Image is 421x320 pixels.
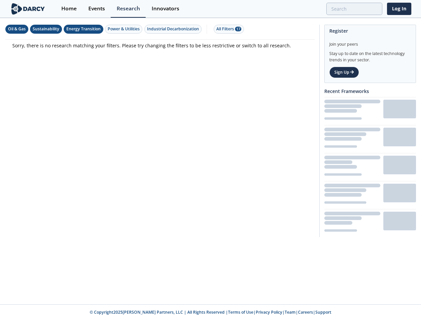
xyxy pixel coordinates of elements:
img: logo-wide.svg [10,3,46,15]
button: Oil & Gas [5,25,28,34]
input: Advanced Search [326,3,382,15]
a: Sign Up [329,67,359,78]
button: Industrial Decarbonization [144,25,202,34]
button: All Filters 17 [214,25,244,34]
div: Energy Transition [66,26,101,32]
div: Recent Frameworks [324,85,416,97]
div: Industrial Decarbonization [147,26,199,32]
a: Support [315,309,331,315]
a: Careers [298,309,313,315]
div: Power & Utilities [108,26,140,32]
div: Stay up to date on the latest technology trends in your sector. [329,47,411,63]
p: © Copyright 2025 [PERSON_NAME] Partners, LLC | All Rights Reserved | | | | | [49,309,372,315]
span: 17 [235,27,241,31]
div: Innovators [152,6,179,11]
a: Terms of Use [228,309,253,315]
a: Team [285,309,296,315]
div: Oil & Gas [8,26,26,32]
button: Sustainability [30,25,62,34]
div: Events [88,6,105,11]
div: Research [117,6,140,11]
a: Privacy Policy [256,309,282,315]
p: Sorry, there is no research matching your filters. Please try changing the filters to be less res... [12,42,308,49]
button: Power & Utilities [105,25,142,34]
div: Home [61,6,77,11]
a: Log In [387,3,411,15]
button: Energy Transition [64,25,103,34]
div: Register [329,25,411,37]
div: Sustainability [33,26,59,32]
div: All Filters [216,26,241,32]
div: Join your peers [329,37,411,47]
